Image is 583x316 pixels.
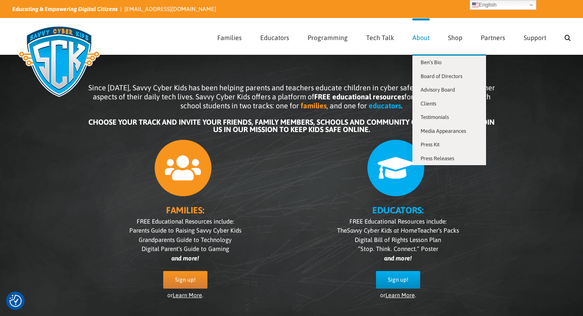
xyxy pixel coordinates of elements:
b: families [301,101,326,110]
span: Board of Directors [421,73,462,79]
span: Advisory Board [421,87,455,93]
span: About [412,34,430,41]
a: [EMAIL_ADDRESS][DOMAIN_NAME] [124,6,216,12]
nav: Main Menu [217,18,571,54]
span: FREE Educational Resources include: [137,218,234,225]
span: “Stop. Think. Connect.” Poster [358,245,438,252]
span: Sign up! [175,276,196,283]
span: Tech Talk [366,34,394,41]
span: Testimonials [421,114,449,120]
button: Consent Preferences [9,295,22,307]
a: Search [565,18,571,54]
img: Savvy Cyber Kids Logo [12,20,106,102]
span: Press Kit [421,141,439,148]
span: Ben’s Bio [421,59,441,65]
a: Sign up! [376,271,420,289]
i: Savvy Cyber Kids at Home [347,227,417,234]
a: Sign up! [163,271,207,289]
span: Sign up! [388,276,408,283]
a: About [412,18,430,54]
span: or . [380,292,416,298]
span: Shop [448,34,462,41]
span: Digital Parent’s Guide to Gaming [142,245,229,252]
span: Digital Bill of Rights Lesson Plan [355,236,441,243]
span: , and one for [326,101,367,110]
a: Partners [481,18,505,54]
b: FREE educational resources [314,92,404,101]
img: Revisit consent button [9,295,22,307]
span: . [401,101,403,110]
a: Testimonials [412,110,486,124]
a: Learn More [173,292,202,298]
i: Educating & Empowering Digital Citizens [12,6,118,12]
b: EDUCATORS: [372,205,423,215]
img: en [472,2,479,8]
span: Families [217,34,242,41]
span: Programming [308,34,348,41]
a: Shop [448,18,462,54]
span: Educators [260,34,289,41]
i: and more! [384,255,412,262]
span: Media Appearances [421,128,466,134]
b: CHOOSE YOUR TRACK AND INVITE YOUR FRIENDS, FAMILY MEMBERS, SCHOOLS AND COMMUNITY ORGANIZATIONS TO... [88,118,495,134]
b: educators [369,101,401,110]
span: or . [167,292,203,298]
i: and more! [171,255,199,262]
span: Partners [481,34,505,41]
b: FAMILIES: [166,205,204,215]
span: Clients [421,101,436,107]
a: Educators [260,18,289,54]
a: Tech Talk [366,18,394,54]
a: Board of Directors [412,69,486,83]
a: Press Releases [412,152,486,166]
a: Clients [412,97,486,111]
a: Media Appearances [412,124,486,138]
a: Press Kit [412,138,486,152]
span: FREE Educational Resources include: [349,218,447,225]
span: Grandparents Guide to Technology [139,236,232,243]
a: Programming [308,18,348,54]
a: Families [217,18,242,54]
a: Ben’s Bio [412,56,486,69]
span: The Teacher’s Packs [337,227,459,234]
span: Support [524,34,546,41]
span: Since [DATE], Savvy Cyber Kids has been helping parents and teachers educate children in cyber sa... [88,83,495,110]
a: Advisory Board [412,83,486,97]
span: Press Releases [421,155,454,161]
span: Parents Guide to Raising Savvy Cyber Kids [129,227,241,234]
a: Learn More [385,292,415,298]
a: Support [524,18,546,54]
